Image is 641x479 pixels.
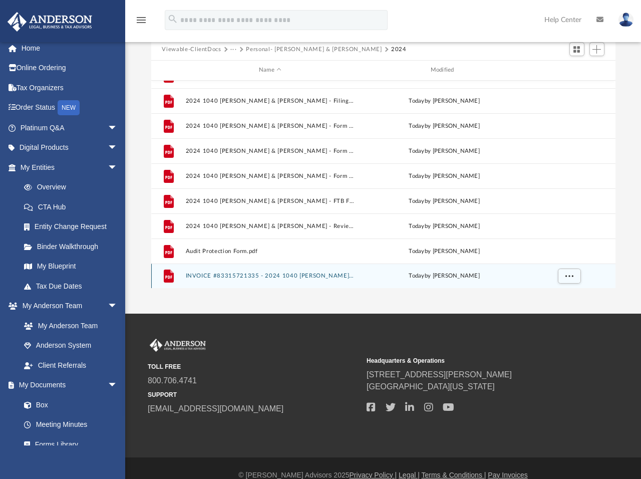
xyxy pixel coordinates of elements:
[359,247,529,256] div: by [PERSON_NAME]
[185,223,355,229] button: 2024 1040 [PERSON_NAME] & [PERSON_NAME] - Review Copy.pdf
[108,375,128,396] span: arrow_drop_down
[148,362,360,371] small: TOLL FREE
[14,197,133,217] a: CTA Hub
[7,118,133,138] a: Platinum Q&Aarrow_drop_down
[148,376,197,385] a: 800.706.4741
[108,138,128,158] span: arrow_drop_down
[7,157,133,177] a: My Entitiesarrow_drop_down
[185,198,355,204] button: 2024 1040 [PERSON_NAME] & [PERSON_NAME] - FTB Form 3582 Payment Voucher.pdf
[14,276,133,296] a: Tax Due Dates
[14,236,133,257] a: Binder Walkthrough
[185,98,355,104] button: 2024 1040 [PERSON_NAME] & [PERSON_NAME] - Filing Instructions.pdf
[135,19,147,26] a: menu
[533,66,603,75] div: id
[399,471,420,479] a: Legal |
[14,257,128,277] a: My Blueprint
[409,98,424,103] span: today
[230,45,237,54] button: ···
[409,223,424,228] span: today
[108,296,128,317] span: arrow_drop_down
[367,382,495,391] a: [GEOGRAPHIC_DATA][US_STATE]
[185,273,355,279] button: INVOICE #83315721335 - 2024 1040 [PERSON_NAME] & [PERSON_NAME].pdf
[618,13,633,27] img: User Pic
[246,45,382,54] button: Personal- [PERSON_NAME] & [PERSON_NAME]
[7,58,133,78] a: Online Ordering
[135,14,147,26] i: menu
[185,148,355,154] button: 2024 1040 [PERSON_NAME] & [PERSON_NAME] - Form 1040-V Payment Voucher.pdf
[409,273,424,279] span: today
[569,42,584,56] button: Switch to Grid View
[589,42,604,56] button: Add
[5,12,95,32] img: Anderson Advisors Platinum Portal
[359,121,529,130] div: by [PERSON_NAME]
[359,196,529,205] div: by [PERSON_NAME]
[162,45,221,54] button: Viewable-ClientDocs
[367,370,512,379] a: [STREET_ADDRESS][PERSON_NAME]
[409,148,424,153] span: today
[488,471,527,479] a: Pay Invoices
[14,355,128,375] a: Client Referrals
[7,38,133,58] a: Home
[350,471,397,479] a: Privacy Policy |
[148,339,208,352] img: Anderson Advisors Platinum Portal
[108,118,128,138] span: arrow_drop_down
[58,100,80,115] div: NEW
[359,96,529,105] div: by [PERSON_NAME]
[7,98,133,118] a: Order StatusNEW
[409,248,424,254] span: today
[422,471,486,479] a: Terms & Conditions |
[14,395,123,415] a: Box
[151,81,615,289] div: grid
[359,221,529,230] div: by [PERSON_NAME]
[185,66,355,75] div: Name
[148,404,283,413] a: [EMAIL_ADDRESS][DOMAIN_NAME]
[367,356,578,365] small: Headquarters & Operations
[359,171,529,180] div: by [PERSON_NAME]
[167,14,178,25] i: search
[7,296,128,316] a: My Anderson Teamarrow_drop_down
[14,415,128,435] a: Meeting Minutes
[108,157,128,178] span: arrow_drop_down
[409,123,424,128] span: today
[185,248,355,255] button: Audit Protection Form.pdf
[359,146,529,155] div: by [PERSON_NAME]
[7,138,133,158] a: Digital Productsarrow_drop_down
[185,173,355,179] button: 2024 1040 [PERSON_NAME] & [PERSON_NAME] - Form 540-ES Estimated Tax Voucher.pdf
[409,173,424,178] span: today
[185,123,355,129] button: 2024 1040 [PERSON_NAME] & [PERSON_NAME] - Form 1040-ES Estimated Tax Voucher.pdf
[14,217,133,237] a: Entity Change Request
[7,78,133,98] a: Tax Organizers
[148,390,360,399] small: SUPPORT
[359,66,529,75] div: Modified
[7,375,128,395] a: My Documentsarrow_drop_down
[359,272,529,281] div: by [PERSON_NAME]
[14,336,128,356] a: Anderson System
[14,316,123,336] a: My Anderson Team
[14,177,133,197] a: Overview
[409,198,424,203] span: today
[14,434,123,454] a: Forms Library
[155,66,180,75] div: id
[557,269,580,284] button: More options
[391,45,407,54] button: 2024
